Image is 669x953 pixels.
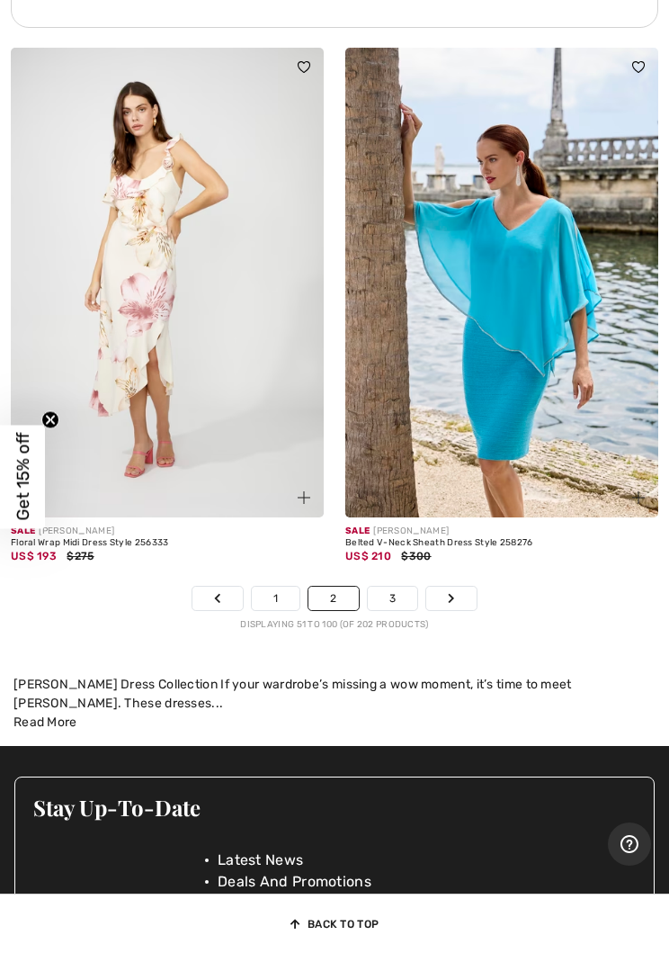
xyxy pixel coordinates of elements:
span: $275 [67,550,94,562]
img: Floral Wrap Midi Dress Style 256333. Peach/pink [11,48,324,517]
span: Sale [345,526,370,536]
h3: Stay Up-To-Date [33,796,636,819]
span: Sale [11,526,35,536]
span: Deals And Promotions [218,871,371,893]
a: 3 [368,587,417,610]
span: Read More [13,715,77,730]
div: [PERSON_NAME] [11,525,324,538]
span: Latest News [218,850,303,871]
a: 2 [308,587,358,610]
img: Belted V-Neck Sheath Dress Style 258276. Turquoise [345,48,658,517]
div: Floral Wrap Midi Dress Style 256333 [11,538,324,549]
img: plus_v2.svg [632,491,645,504]
span: $300 [401,550,431,562]
span: US$ 193 [11,550,57,562]
div: [PERSON_NAME] Dress Collection If your wardrobe’s missing a wow moment, it’s time to meet [PERSON... [13,675,656,713]
div: [PERSON_NAME] [345,525,658,538]
img: plus_v2.svg [298,491,310,504]
a: 1 [252,587,299,610]
button: Close teaser [41,410,59,428]
iframe: Opens a widget where you can find more information [608,823,651,868]
img: heart_black_full.svg [632,61,645,72]
div: Belted V-Neck Sheath Dress Style 258276 [345,538,658,549]
span: US$ 210 [345,550,391,562]
span: Get 15% off [13,433,33,521]
img: heart_black_full.svg [298,61,310,72]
